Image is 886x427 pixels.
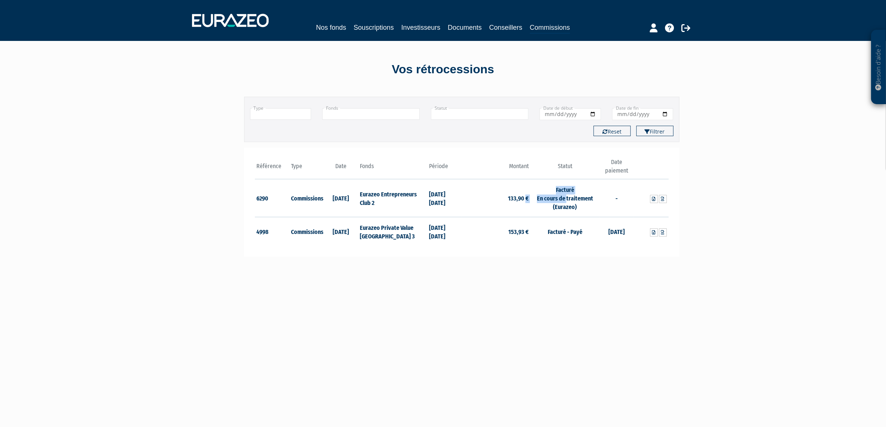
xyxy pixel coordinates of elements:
td: Facturé En cours de traitement (Eurazeo) [531,179,599,217]
td: Commissions [289,179,324,217]
a: Documents [448,22,482,33]
td: 6290 [255,179,290,217]
td: [DATE] [599,217,634,246]
a: Investisseurs [401,22,440,33]
th: Date paiement [599,158,634,179]
td: 153,93 € [462,217,531,246]
td: [DATE] [DATE] [427,217,462,246]
td: - [599,179,634,217]
td: Eurazeo Entrepreneurs Club 2 [358,179,427,217]
td: 4998 [255,217,290,246]
th: Statut [531,158,599,179]
th: Fonds [358,158,427,179]
td: 133,90 € [462,179,531,217]
a: Souscriptions [354,22,394,33]
a: Nos fonds [316,22,346,33]
td: [DATE] [324,217,358,246]
img: 1732889491-logotype_eurazeo_blanc_rvb.png [192,14,269,27]
div: Vos rétrocessions [231,61,655,78]
th: Montant [462,158,531,179]
td: Facturé - Payé [531,217,599,246]
a: Conseillers [489,22,522,33]
th: Type [289,158,324,179]
td: Eurazeo Private Value [GEOGRAPHIC_DATA] 3 [358,217,427,246]
p: Besoin d'aide ? [874,34,883,101]
th: Date [324,158,358,179]
td: [DATE] [324,179,358,217]
td: [DATE] [DATE] [427,179,462,217]
th: Référence [255,158,290,179]
th: Période [427,158,462,179]
td: Commissions [289,217,324,246]
a: Commissions [530,22,570,34]
button: Reset [594,126,631,136]
button: Filtrer [636,126,674,136]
